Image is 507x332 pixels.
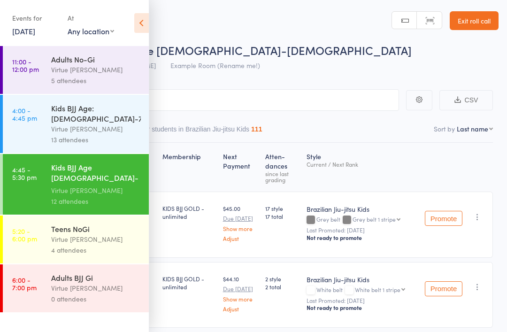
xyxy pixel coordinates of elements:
small: Last Promoted: [DATE] [307,227,417,233]
div: 13 attendees [51,134,141,145]
div: At [68,10,114,26]
small: Due [DATE] [223,215,258,222]
div: Grey belt 1 stripe [353,216,396,222]
div: 111 [251,125,262,133]
div: 12 attendees [51,196,141,207]
button: Promote [425,281,462,296]
div: Next Payment [219,147,262,187]
div: Kids BJJ Age [DEMOGRAPHIC_DATA]-[DEMOGRAPHIC_DATA] [51,162,141,185]
div: White belt 1 stripe [355,286,400,293]
a: 6:00 -7:00 pmAdults BJJ GiVirtue [PERSON_NAME]0 attendees [3,264,149,312]
time: 6:00 - 7:00 pm [12,276,37,291]
div: $44.10 [223,275,258,312]
div: Virtue [PERSON_NAME] [51,64,141,75]
div: Virtue [PERSON_NAME] [51,124,141,134]
div: Kids BJJ Age: [DEMOGRAPHIC_DATA]-7yrs [51,103,141,124]
a: Exit roll call [450,11,499,30]
a: 5:20 -6:00 pmTeens NoGiVirtue [PERSON_NAME]4 attendees [3,216,149,263]
div: White belt [307,286,417,294]
div: Membership [159,147,219,187]
div: since last grading [265,170,299,183]
div: Not ready to promote [307,234,417,241]
div: Style [303,147,421,187]
span: Example Room (Rename me!) [170,61,260,70]
div: Current / Next Rank [307,161,417,167]
div: Virtue [PERSON_NAME] [51,283,141,293]
div: $45.00 [223,204,258,241]
a: [DATE] [12,26,35,36]
time: 4:00 - 4:45 pm [12,107,37,122]
span: 2 style [265,275,299,283]
a: Adjust [223,235,258,241]
time: 4:45 - 5:30 pm [12,166,37,181]
div: Grey belt [307,216,417,224]
div: KIDS BJJ GOLD - unlimited [162,204,215,220]
a: Show more [223,225,258,232]
div: 0 attendees [51,293,141,304]
small: Last Promoted: [DATE] [307,297,417,304]
span: 17 style [265,204,299,212]
span: 2 total [265,283,299,291]
div: Last name [457,124,488,133]
div: Brazilian Jiu-jitsu Kids [307,204,417,214]
time: 5:20 - 6:00 pm [12,227,37,242]
div: Events for [12,10,58,26]
button: Other students in Brazilian Jiu-jitsu Kids111 [133,121,262,142]
span: Kids BJJ Age [DEMOGRAPHIC_DATA]-[DEMOGRAPHIC_DATA] [93,42,412,58]
div: Virtue [PERSON_NAME] [51,185,141,196]
button: CSV [439,90,493,110]
div: Atten­dances [261,147,303,187]
time: 11:00 - 12:00 pm [12,58,39,73]
div: Teens NoGi [51,224,141,234]
a: 11:00 -12:00 pmAdults No-GiVirtue [PERSON_NAME]5 attendees [3,46,149,94]
a: 4:45 -5:30 pmKids BJJ Age [DEMOGRAPHIC_DATA]-[DEMOGRAPHIC_DATA]Virtue [PERSON_NAME]12 attendees [3,154,149,215]
div: Virtue [PERSON_NAME] [51,234,141,245]
small: Due [DATE] [223,286,258,292]
div: KIDS BJJ GOLD - unlimited [162,275,215,291]
div: Any location [68,26,114,36]
a: Adjust [223,306,258,312]
div: 4 attendees [51,245,141,255]
label: Sort by [434,124,455,133]
div: Adults BJJ Gi [51,272,141,283]
a: Show more [223,296,258,302]
div: 5 attendees [51,75,141,86]
div: Not ready to promote [307,304,417,311]
span: 17 total [265,212,299,220]
div: Brazilian Jiu-jitsu Kids [307,275,417,284]
a: 4:00 -4:45 pmKids BJJ Age: [DEMOGRAPHIC_DATA]-7yrsVirtue [PERSON_NAME]13 attendees [3,95,149,153]
button: Promote [425,211,462,226]
input: Search by name [14,89,399,111]
div: Adults No-Gi [51,54,141,64]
